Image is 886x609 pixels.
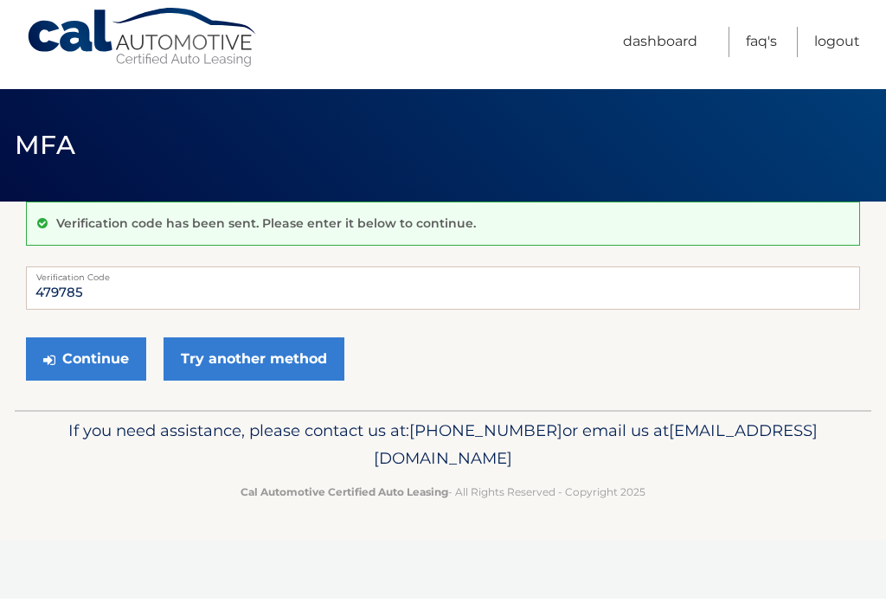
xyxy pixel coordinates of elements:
a: Cal Automotive [26,17,260,79]
span: [EMAIL_ADDRESS][DOMAIN_NAME] [374,431,818,478]
p: If you need assistance, please contact us at: or email us at [41,427,845,483]
span: MFA [15,139,75,171]
a: Logout [814,37,860,67]
p: - All Rights Reserved - Copyright 2025 [41,493,845,511]
button: Continue [26,348,146,391]
a: FAQ's [746,37,777,67]
p: Verification code has been sent. Please enter it below to continue. [56,226,476,241]
span: [PHONE_NUMBER] [409,431,562,451]
label: Verification Code [26,277,860,291]
input: Verification Code [26,277,860,320]
strong: Cal Automotive Certified Auto Leasing [241,496,448,509]
a: Try another method [164,348,344,391]
a: Dashboard [623,37,697,67]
